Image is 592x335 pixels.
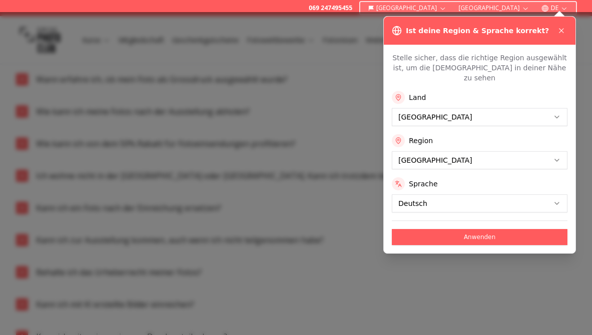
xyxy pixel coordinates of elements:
button: [GEOGRAPHIC_DATA] [364,2,451,14]
label: Region [409,136,433,146]
label: Land [409,92,426,102]
a: 069 247495455 [309,4,352,12]
h3: Ist deine Region & Sprache korrekt? [406,26,549,36]
button: DE [537,2,572,14]
button: Anwenden [392,229,567,245]
p: Stelle sicher, dass die richtige Region ausgewählt ist, um die [DEMOGRAPHIC_DATA] in deiner Nähe ... [392,53,567,83]
button: [GEOGRAPHIC_DATA] [455,2,533,14]
label: Sprache [409,179,437,189]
